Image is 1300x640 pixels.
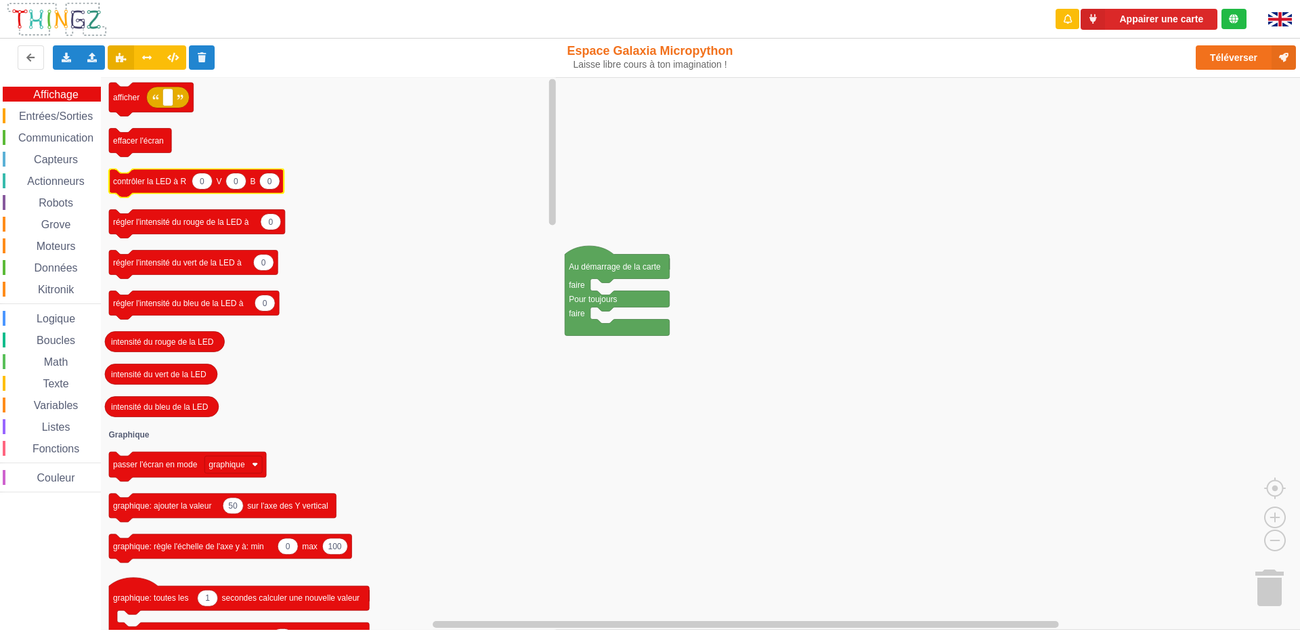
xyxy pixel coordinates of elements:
span: Texte [41,378,70,389]
text: intensité du vert de la LED [111,369,207,379]
span: Grove [39,219,73,230]
text: régler l'intensité du bleu de la LED à [113,298,244,307]
text: graphique: toutes les [113,593,188,603]
text: effacer l'écran [113,135,164,145]
text: contrôler la LED à R [113,176,186,186]
text: régler l'intensité du vert de la LED à [113,257,242,267]
text: intensité du bleu de la LED [111,402,209,411]
text: 0 [268,217,273,226]
text: V [217,176,222,186]
text: 0 [286,542,290,551]
span: Kitronik [36,284,76,295]
text: passer l'écran en mode [113,460,198,469]
div: Espace Galaxia Micropython [537,43,764,70]
span: Capteurs [32,154,80,165]
text: graphique: ajouter la valeur [113,501,211,511]
text: graphique: règle l'échelle de l'axe y à: min [113,542,264,551]
span: Communication [16,132,95,144]
text: 50 [228,501,238,511]
text: sur l'axe des Y vertical [247,501,328,511]
span: Affichage [31,89,80,100]
text: 0 [200,176,204,186]
span: Actionneurs [25,175,87,187]
div: Laisse libre cours à ton imagination ! [537,59,764,70]
text: Graphique [109,430,150,440]
span: Boucles [35,335,77,346]
span: Moteurs [35,240,78,252]
text: Au démarrage de la carte [569,261,661,271]
div: Tu es connecté au serveur de création de Thingz [1221,9,1247,29]
text: graphique [209,460,245,469]
img: thingz_logo.png [6,1,108,37]
span: Logique [35,313,77,324]
text: 0 [263,298,267,307]
span: Fonctions [30,443,81,454]
text: 0 [267,176,272,186]
text: 0 [234,176,238,186]
text: Pour toujours [569,294,617,303]
span: Données [32,262,80,274]
text: intensité du rouge de la LED [111,337,214,346]
span: Robots [37,197,75,209]
text: 0 [261,257,266,267]
text: régler l'intensité du rouge de la LED à [113,217,249,226]
button: Appairer une carte [1081,9,1217,30]
text: faire [569,280,585,289]
span: Listes [40,421,72,433]
text: B [251,176,256,186]
span: Math [42,356,70,368]
text: 100 [328,542,341,551]
span: Variables [32,400,81,411]
img: gb.png [1268,12,1292,26]
text: 1 [205,593,210,603]
text: afficher [113,93,139,102]
span: Entrées/Sorties [17,110,95,122]
span: Couleur [35,472,77,484]
button: Téléverser [1196,45,1296,70]
text: max [302,542,318,551]
text: faire [569,308,585,318]
text: secondes calculer une nouvelle valeur [222,593,360,603]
